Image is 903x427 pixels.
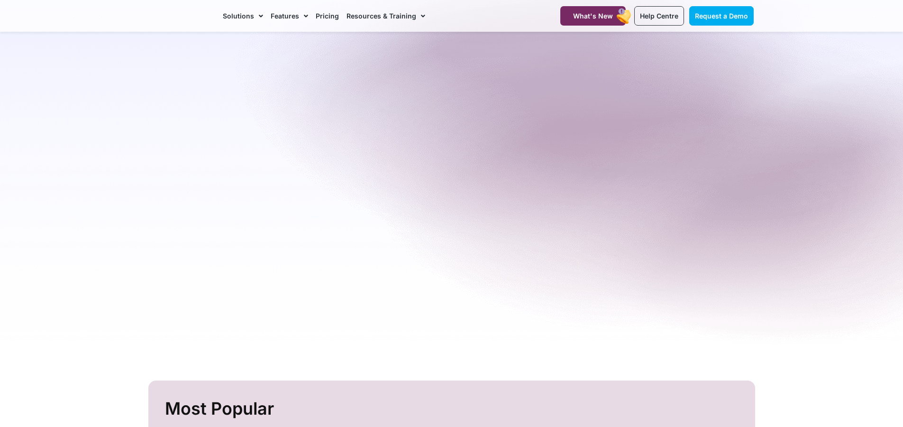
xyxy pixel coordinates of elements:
span: Request a Demo [695,12,748,20]
a: What's New [560,6,626,26]
img: CareMaster Logo [150,9,214,23]
a: Request a Demo [689,6,754,26]
span: Help Centre [640,12,678,20]
span: What's New [573,12,613,20]
a: Help Centre [634,6,684,26]
h2: Most Popular [165,395,741,423]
